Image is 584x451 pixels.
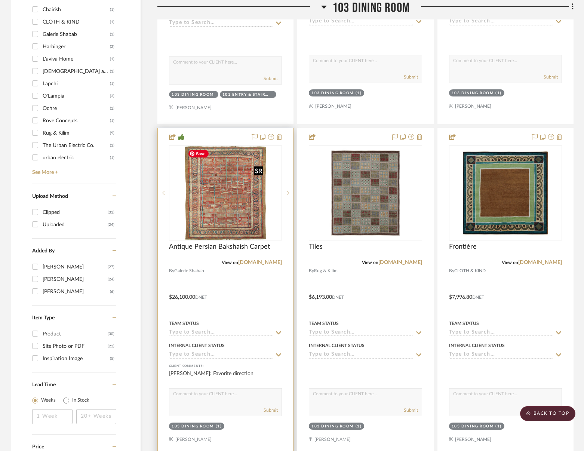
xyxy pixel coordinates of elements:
[544,74,558,80] button: Submit
[43,102,110,114] div: Ochre
[43,139,110,151] div: The Urban Electric Co.
[108,206,114,218] div: (33)
[169,329,273,337] input: Type to Search…
[110,41,114,53] div: (2)
[172,424,214,429] div: 103 Dining Room
[110,139,114,151] div: (3)
[169,342,225,349] div: Internal Client Status
[172,92,214,98] div: 103 Dining Room
[32,409,73,424] input: 1 Week
[188,150,209,157] span: Save
[110,65,114,77] div: (1)
[309,146,421,240] div: 0
[110,4,114,16] div: (1)
[222,92,272,98] div: 101 Entry & Stairwell
[43,328,108,340] div: Product
[238,260,282,265] a: [DOMAIN_NAME]
[32,444,44,450] span: Price
[43,65,110,77] div: [DEMOGRAPHIC_DATA] and Gentlemen Studio
[309,267,314,274] span: By
[452,90,494,96] div: 103 Dining Room
[108,273,114,285] div: (24)
[449,18,553,25] input: Type to Search…
[43,16,110,28] div: CLOTH & KIND
[264,407,278,414] button: Submit
[43,28,110,40] div: Galerie Shabab
[110,28,114,40] div: (3)
[449,267,454,274] span: By
[502,260,518,265] span: View on
[76,409,117,424] input: 20+ Weeks
[30,164,116,176] a: See More +
[449,342,505,349] div: Internal Client Status
[327,146,404,240] img: Tiles
[43,90,110,102] div: O'Lampia
[185,146,266,240] img: Antique Persian Bakshaish Carpet
[110,78,114,90] div: (1)
[32,194,68,199] span: Upload Method
[169,20,273,27] input: Type to Search…
[43,340,108,352] div: Site Photo or PDF
[449,146,562,240] div: 0
[378,260,422,265] a: [DOMAIN_NAME]
[110,286,114,298] div: (6)
[309,352,413,359] input: Type to Search…
[216,424,222,429] div: (1)
[110,353,114,365] div: (5)
[169,146,282,240] div: 0
[495,424,502,429] div: (1)
[43,219,108,231] div: Uploaded
[449,243,477,251] span: Frontière
[43,78,110,90] div: Lapchi
[309,329,413,337] input: Type to Search…
[454,267,486,274] span: CLOTH & KIND
[264,75,278,82] button: Submit
[169,267,174,274] span: By
[110,127,114,139] div: (5)
[43,127,110,139] div: Rug & Kilim
[404,74,418,80] button: Submit
[356,90,362,96] div: (1)
[309,342,365,349] div: Internal Client Status
[43,53,110,65] div: L'aviva Home
[356,424,362,429] div: (1)
[458,146,554,240] img: Frontière
[452,424,494,429] div: 103 Dining Room
[520,406,575,421] scroll-to-top-button: BACK TO TOP
[110,16,114,28] div: (1)
[314,267,338,274] span: Rug & Kilim
[309,243,323,251] span: Tiles
[169,352,273,359] input: Type to Search…
[311,424,354,429] div: 103 Dining Room
[43,286,110,298] div: [PERSON_NAME]
[32,315,55,320] span: Item Type
[108,219,114,231] div: (24)
[169,370,282,385] div: [PERSON_NAME]: Favorite direction
[43,353,110,365] div: Inspiration Image
[404,407,418,414] button: Submit
[43,273,108,285] div: [PERSON_NAME]
[108,328,114,340] div: (30)
[110,53,114,65] div: (1)
[309,320,339,327] div: Team Status
[169,320,199,327] div: Team Status
[309,18,413,25] input: Type to Search…
[222,260,238,265] span: View on
[169,243,270,251] span: Antique Persian Bakshaish Carpet
[32,382,56,387] span: Lead Time
[43,115,110,127] div: Rove Concepts
[110,102,114,114] div: (2)
[32,248,55,254] span: Added By
[110,152,114,164] div: (1)
[43,261,108,273] div: [PERSON_NAME]
[43,152,110,164] div: urban electric
[449,352,553,359] input: Type to Search…
[43,4,110,16] div: Chairish
[72,397,89,404] label: In Stock
[449,320,479,327] div: Team Status
[495,90,502,96] div: (1)
[110,115,114,127] div: (1)
[518,260,562,265] a: [DOMAIN_NAME]
[108,340,114,352] div: (22)
[362,260,378,265] span: View on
